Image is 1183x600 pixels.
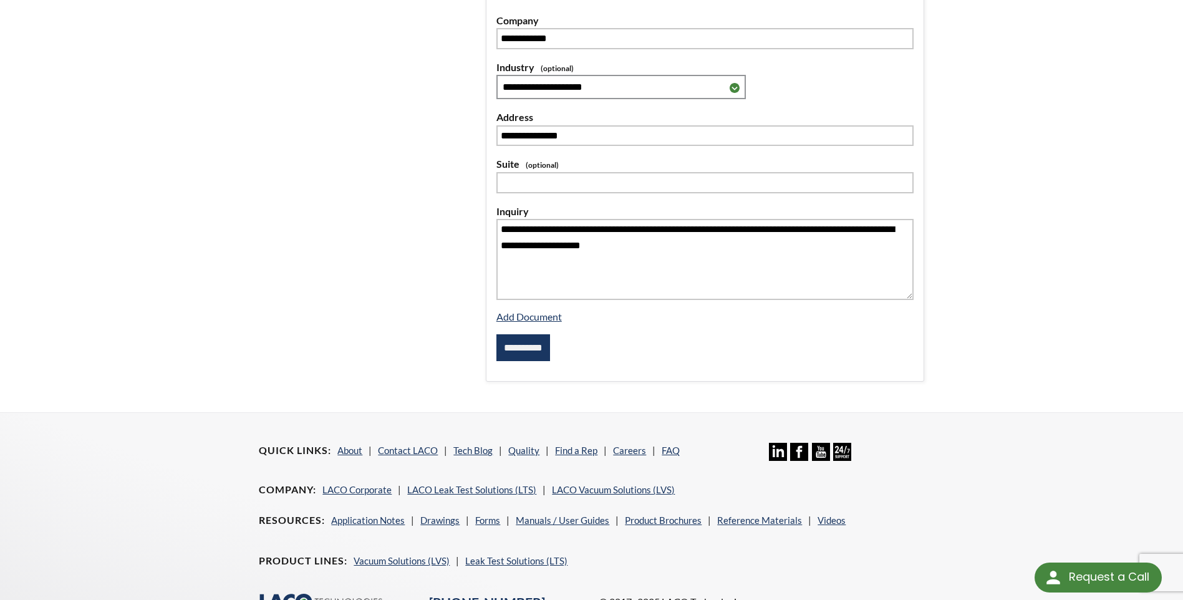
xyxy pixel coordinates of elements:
label: Industry [496,59,914,75]
a: Careers [613,445,646,456]
div: Request a Call [1069,563,1149,591]
a: FAQ [662,445,680,456]
a: Videos [818,515,846,526]
a: Find a Rep [555,445,597,456]
a: Vacuum Solutions (LVS) [354,555,450,566]
a: Drawings [420,515,460,526]
a: Manuals / User Guides [516,515,609,526]
div: Request a Call [1035,563,1162,593]
a: Quality [508,445,539,456]
label: Address [496,109,914,125]
a: Add Document [496,311,562,322]
label: Suite [496,156,914,172]
a: Application Notes [331,515,405,526]
h4: Quick Links [259,444,331,457]
h4: Company [259,483,316,496]
a: Leak Test Solutions (LTS) [465,555,567,566]
h4: Product Lines [259,554,347,568]
img: round button [1043,568,1063,588]
label: Company [496,12,914,29]
a: Product Brochures [625,515,702,526]
a: About [337,445,362,456]
a: LACO Corporate [322,484,392,495]
a: LACO Leak Test Solutions (LTS) [407,484,536,495]
a: Tech Blog [453,445,493,456]
a: 24/7 Support [833,452,851,463]
a: LACO Vacuum Solutions (LVS) [552,484,675,495]
label: Inquiry [496,203,914,220]
a: Forms [475,515,500,526]
a: Reference Materials [717,515,802,526]
img: 24/7 Support Icon [833,443,851,461]
h4: Resources [259,514,325,527]
a: Contact LACO [378,445,438,456]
